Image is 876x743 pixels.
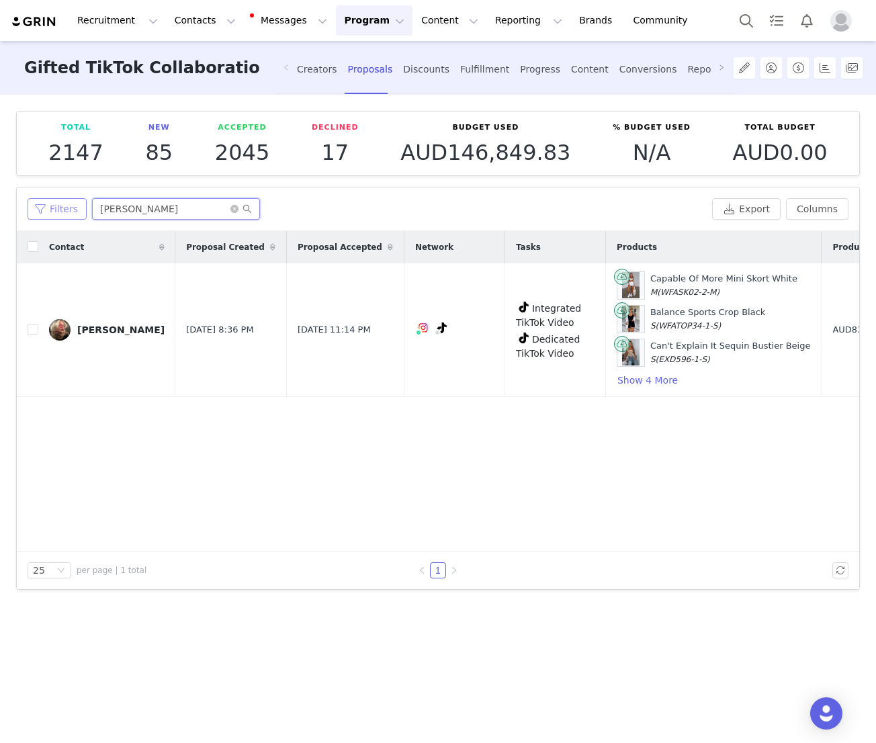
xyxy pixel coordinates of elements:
[822,10,865,32] button: Profile
[48,122,103,134] p: Total
[298,241,382,253] span: Proposal Accepted
[625,5,702,36] a: Community
[571,5,624,36] a: Brands
[762,5,791,36] a: Tasks
[186,323,253,337] span: [DATE] 8:36 PM
[298,323,371,337] span: [DATE] 11:14 PM
[400,140,570,165] span: AUD146,849.83
[418,566,426,574] i: icon: left
[712,198,781,220] button: Export
[414,562,430,578] li: Previous Page
[520,52,560,87] div: Progress
[413,5,486,36] button: Content
[617,372,678,388] button: Show 4 More
[732,140,827,165] span: AUD0.00
[622,272,640,299] img: CAPABLE_OF_MORE_MINI_SKORT_SHES_HEALTHY_SPORTS_CROP_18.12.23_02.jpg
[487,5,570,36] button: Reporting
[312,140,359,165] p: 17
[656,321,721,331] span: (WFATOP34-1-S)
[656,355,710,364] span: (EXD596-1-S)
[617,241,657,253] span: Products
[297,52,337,87] div: Creators
[49,241,84,253] span: Contact
[650,339,811,365] div: Can't Explain It Sequin Bustier Beige
[718,64,725,71] i: icon: right
[24,41,259,95] h3: Gifted TikTok Collaborations AUS
[810,697,842,730] div: Open Intercom Messenger
[613,140,691,165] p: N/A
[230,205,238,213] i: icon: close-circle
[571,52,609,87] div: Content
[430,562,446,578] li: 1
[92,198,260,220] input: Search...
[688,52,734,87] div: Reporting
[11,15,58,28] img: grin logo
[283,64,290,71] i: icon: left
[348,52,393,87] div: Proposals
[619,52,677,87] div: Conversions
[245,5,335,36] button: Messages
[446,562,462,578] li: Next Page
[431,563,445,578] a: 1
[516,241,541,253] span: Tasks
[460,52,509,87] div: Fulfillment
[792,5,822,36] button: Notifications
[48,140,103,165] p: 2147
[243,204,252,214] i: icon: search
[650,306,765,332] div: Balance Sports Crop Black
[77,324,165,335] div: [PERSON_NAME]
[145,122,173,134] p: New
[33,563,45,578] div: 25
[312,122,359,134] p: Declined
[450,566,458,574] i: icon: right
[403,52,449,87] div: Discounts
[77,564,146,576] span: per page | 1 total
[69,5,166,36] button: Recruitment
[415,241,453,253] span: Network
[215,122,269,134] p: Accepted
[418,322,429,333] img: instagram.svg
[167,5,244,36] button: Contacts
[28,198,87,220] button: Filters
[650,321,656,331] span: S
[830,10,852,32] img: placeholder-profile.jpg
[622,306,640,333] img: BALANCE_SPORTS_CROP_ENDURANCE_SCRUNCH_HIGH_WAISTED_SHORTS_01.11..23_02.jpg
[49,319,165,341] a: [PERSON_NAME]
[400,122,570,134] p: Budget Used
[613,122,691,134] p: % Budget Used
[650,272,797,298] div: Capable Of More Mini Skort White
[732,122,827,134] p: Total Budget
[732,5,761,36] button: Search
[49,319,71,341] img: f7b52cf4-f63c-4638-b237-f59b6c9593ce.jpg
[57,566,65,576] i: icon: down
[650,355,656,364] span: S
[516,334,580,359] span: Dedicated TikTok Video
[650,288,657,297] span: M
[145,140,173,165] p: 85
[336,5,412,36] button: Program
[786,198,848,220] button: Columns
[186,241,265,253] span: Proposal Created
[215,140,269,165] p: 2045
[516,303,581,328] span: Integrated TikTok Video
[657,288,719,297] span: (WFASK02-2-M)
[622,339,640,366] img: CANT_EXPLAIN_IT_BUSTIER_3.jpg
